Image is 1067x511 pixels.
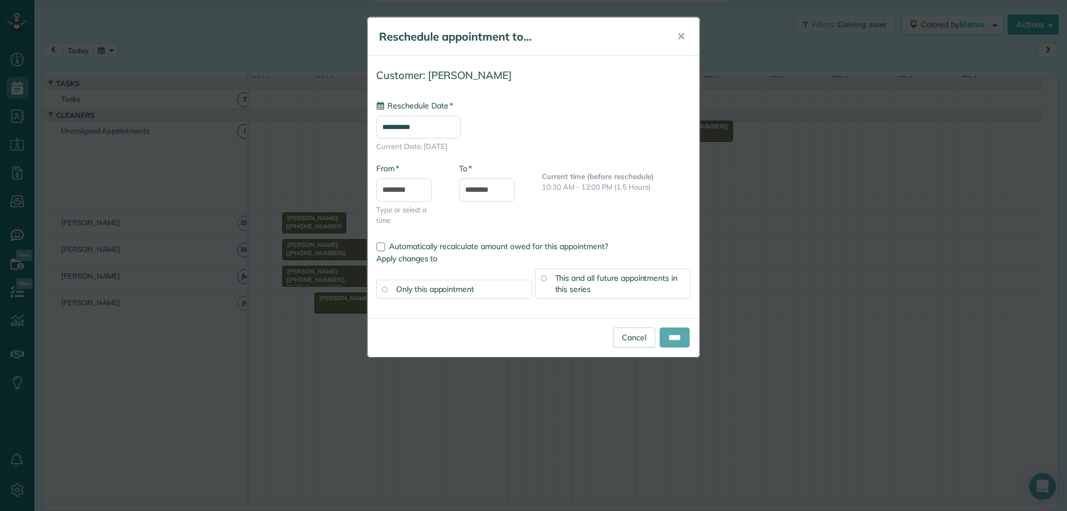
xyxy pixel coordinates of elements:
label: From [376,163,399,174]
span: Only this appointment [396,284,474,294]
span: Type or select a time [376,205,442,226]
h5: Reschedule appointment to... [379,29,661,44]
label: Reschedule Date [376,100,453,111]
p: 10:30 AM - 12:00 PM (1.5 Hours) [542,182,691,192]
span: Automatically recalculate amount owed for this appointment? [389,241,608,251]
span: Current Date: [DATE] [376,141,691,152]
span: ✕ [677,30,685,43]
span: This and all future appointments in this series [555,273,678,294]
input: Only this appointment [382,286,387,292]
label: To [459,163,472,174]
label: Apply changes to [376,253,691,264]
a: Cancel [613,328,655,348]
h4: Customer: [PERSON_NAME] [376,70,691,81]
input: This and all future appointments in this series [541,275,546,281]
b: Current time (before reschedule) [542,172,654,181]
